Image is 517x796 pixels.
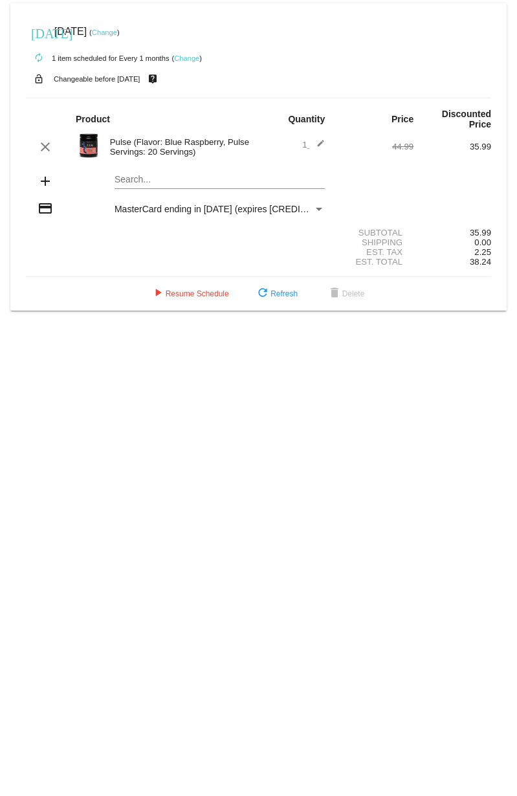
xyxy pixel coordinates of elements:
div: Pulse (Flavor: Blue Raspberry, Pulse Servings: 20 Servings) [104,137,259,157]
small: Changeable before [DATE] [54,75,140,83]
input: Search... [115,175,325,185]
small: ( ) [89,28,120,36]
span: 38.24 [470,257,491,267]
div: 35.99 [413,228,491,238]
span: Resume Schedule [150,289,229,298]
mat-icon: [DATE] [31,25,47,40]
mat-icon: add [38,173,53,189]
mat-icon: delete [327,286,342,302]
span: MasterCard ending in [DATE] (expires [CREDIT_CARD_DATA]) [115,204,369,214]
mat-icon: refresh [255,286,270,302]
mat-icon: credit_card [38,201,53,216]
button: Delete [316,282,375,305]
strong: Quantity [288,114,325,124]
img: Image-1-Carousel-Pulse-20s-Blue-Raspberry-transp.png [76,133,102,159]
mat-icon: edit [309,139,325,155]
span: Refresh [255,289,298,298]
small: 1 item scheduled for Every 1 months [26,54,170,62]
div: 44.99 [336,142,413,151]
div: Subtotal [336,228,413,238]
span: 2.25 [474,247,491,257]
mat-icon: live_help [145,71,160,87]
mat-select: Payment Method [115,204,325,214]
small: ( ) [171,54,202,62]
mat-icon: play_arrow [150,286,166,302]
strong: Price [391,114,413,124]
div: Est. Total [336,257,413,267]
strong: Product [76,114,110,124]
span: 0.00 [474,238,491,247]
button: Resume Schedule [140,282,239,305]
mat-icon: autorenew [31,50,47,66]
button: Refresh [245,282,308,305]
span: Delete [327,289,365,298]
span: 1 [302,140,325,149]
mat-icon: lock_open [31,71,47,87]
strong: Discounted Price [442,109,491,129]
mat-icon: clear [38,139,53,155]
div: Shipping [336,238,413,247]
div: Est. Tax [336,247,413,257]
div: 35.99 [413,142,491,151]
a: Change [92,28,117,36]
a: Change [174,54,199,62]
